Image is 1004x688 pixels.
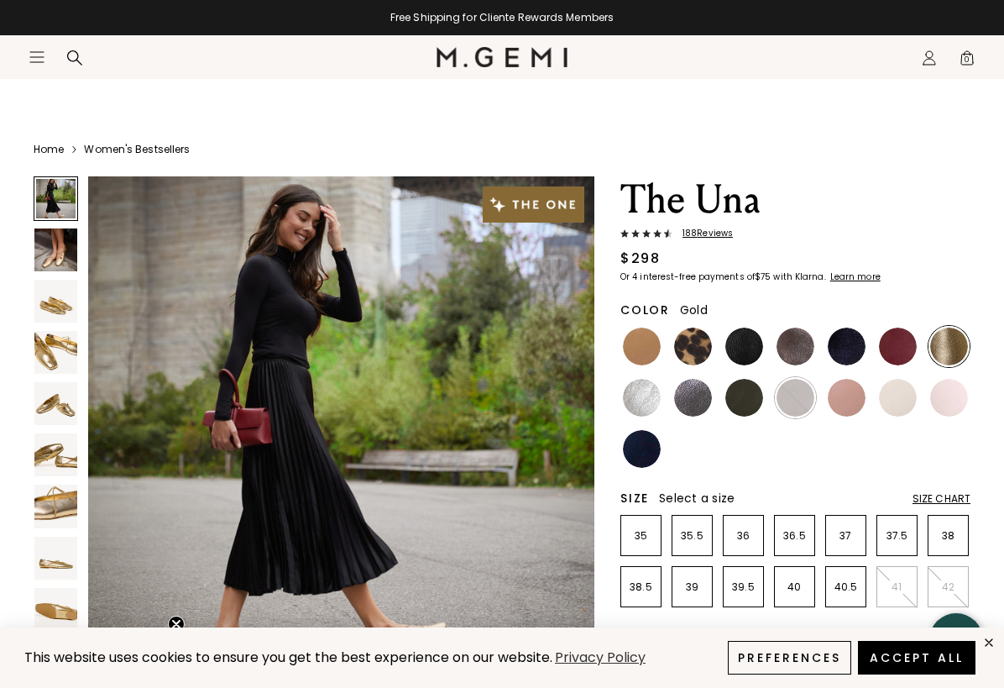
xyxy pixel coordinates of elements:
a: Privacy Policy (opens in a new tab) [552,648,648,669]
img: Leopard Print [674,328,712,365]
span: Select a size [659,490,735,507]
img: Gold [930,328,968,365]
img: M.Gemi [437,47,568,67]
span: Gold [680,302,708,318]
p: 37 [826,529,865,543]
p: 38.5 [621,580,661,594]
button: Close teaser [168,616,185,633]
img: The Una [34,537,77,580]
span: 188 Review s [672,228,733,239]
img: Burgundy [879,328,917,365]
img: Black [725,328,763,365]
p: 40 [775,580,814,594]
img: Military [725,379,763,417]
klarna-placement-style-body: Or 4 interest-free payments of [620,270,755,283]
p: 41 [877,580,917,594]
img: Ecru [879,379,917,417]
img: Midnight Blue [828,328,865,365]
p: 37.5 [877,529,917,543]
p: 40.5 [826,580,865,594]
img: The Una [34,382,77,425]
klarna-placement-style-cta: Learn more [830,270,881,283]
p: 35 [621,529,661,543]
klarna-placement-style-amount: $75 [755,270,771,283]
p: 42 [928,580,968,594]
button: Preferences [728,641,851,675]
div: close [982,636,996,649]
button: Open site menu [29,49,45,66]
img: Silver [623,379,661,417]
img: The Una [34,331,77,374]
span: 0 [959,53,975,70]
p: 36.5 [775,529,814,543]
img: The Una [34,280,77,323]
p: 39 [672,580,712,594]
img: The Una [88,176,594,683]
img: The Una [34,433,77,476]
p: 38 [928,529,968,543]
h1: The Una [620,176,970,223]
img: Gunmetal [674,379,712,417]
button: Accept All [858,641,975,675]
span: This website uses cookies to ensure you get the best experience on our website. [24,648,552,667]
a: 188Reviews [620,228,970,242]
img: The Una [34,228,77,271]
img: The One tag [483,186,584,223]
div: Size Chart [912,492,970,506]
img: Cocoa [777,328,814,365]
a: Women's Bestsellers [84,143,190,156]
img: The Una [34,485,77,528]
div: $298 [620,249,660,269]
img: Navy [623,430,661,468]
klarna-placement-style-body: with Klarna [773,270,828,283]
img: Antique Rose [828,379,865,417]
p: 39.5 [724,580,763,594]
a: Home [34,143,64,156]
a: Learn more [829,272,881,282]
img: Ballerina Pink [930,379,968,417]
img: Chocolate [777,379,814,417]
p: 35.5 [672,529,712,543]
h2: Color [620,303,670,317]
p: 36 [724,529,763,543]
img: Light Tan [623,328,661,365]
h2: Size [620,491,649,505]
img: The Una [34,588,77,631]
